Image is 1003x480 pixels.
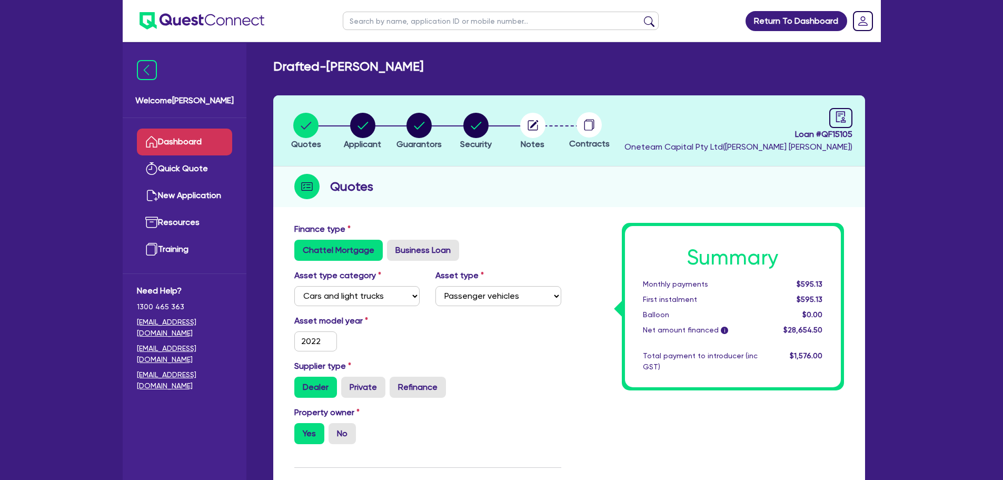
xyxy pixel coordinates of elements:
button: Notes [520,112,546,151]
img: training [145,243,158,256]
span: 1300 465 363 [137,301,232,312]
a: Dropdown toggle [849,7,877,35]
label: Chattel Mortgage [294,240,383,261]
span: $0.00 [802,310,822,319]
a: [EMAIL_ADDRESS][DOMAIN_NAME] [137,317,232,339]
span: audit [835,111,847,123]
label: Dealer [294,377,337,398]
span: $1,576.00 [790,351,822,360]
a: [EMAIL_ADDRESS][DOMAIN_NAME] [137,343,232,365]
a: [EMAIL_ADDRESS][DOMAIN_NAME] [137,369,232,391]
span: $595.13 [797,280,822,288]
span: Oneteam Capital Pty Ltd ( [PERSON_NAME] [PERSON_NAME] ) [624,142,852,152]
a: Quick Quote [137,155,232,182]
label: Property owner [294,406,360,419]
h2: Quotes [330,177,373,196]
label: Asset model year [286,315,428,327]
a: Return To Dashboard [746,11,847,31]
input: Search by name, application ID or mobile number... [343,12,659,30]
div: Net amount financed [635,325,766,336]
img: icon-menu-close [137,60,157,80]
button: Security [460,112,492,151]
label: Asset type category [294,269,381,282]
span: Notes [521,139,544,149]
label: No [329,423,356,444]
span: Quotes [291,139,321,149]
span: i [721,327,728,334]
div: Balloon [635,309,766,320]
span: Security [460,139,492,149]
label: Yes [294,423,324,444]
button: Applicant [343,112,382,151]
h2: Drafted - [PERSON_NAME] [273,59,423,74]
a: Dashboard [137,129,232,155]
img: quick-quote [145,162,158,175]
img: step-icon [294,174,320,199]
a: Training [137,236,232,263]
span: Contracts [569,139,610,149]
h1: Summary [643,245,823,270]
span: $595.13 [797,295,822,303]
span: Welcome [PERSON_NAME] [135,94,234,107]
span: $28,654.50 [783,326,822,334]
label: Asset type [435,269,484,282]
span: Loan # QF15105 [624,128,852,141]
div: Monthly payments [635,279,766,290]
a: New Application [137,182,232,209]
span: Need Help? [137,285,232,297]
div: First instalment [635,294,766,305]
img: resources [145,216,158,229]
label: Business Loan [387,240,459,261]
button: Guarantors [396,112,442,151]
label: Refinance [390,377,446,398]
label: Supplier type [294,360,351,373]
span: Guarantors [396,139,442,149]
img: quest-connect-logo-blue [140,12,264,30]
span: Applicant [344,139,381,149]
img: new-application [145,189,158,202]
label: Private [341,377,385,398]
a: Resources [137,209,232,236]
a: audit [829,108,852,128]
button: Quotes [291,112,322,151]
div: Total payment to introducer (inc GST) [635,350,766,373]
label: Finance type [294,223,351,236]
